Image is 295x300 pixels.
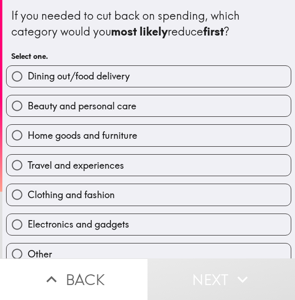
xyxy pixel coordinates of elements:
span: Travel and experiences [28,159,124,172]
button: Clothing and fashion [7,184,291,205]
button: Travel and experiences [7,155,291,176]
h6: Select one. [11,51,286,61]
button: Beauty and personal care [7,95,291,116]
span: Other [28,248,52,261]
button: Dining out/food delivery [7,66,291,87]
span: Home goods and furniture [28,129,137,142]
b: most likely [111,24,168,38]
div: If you needed to cut back on spending, which category would you reduce ? [11,8,286,39]
button: Electronics and gadgets [7,214,291,235]
button: Next [147,258,295,300]
button: Other [7,243,291,264]
span: Electronics and gadgets [28,218,129,231]
span: Beauty and personal care [28,100,136,113]
span: Dining out/food delivery [28,70,130,83]
b: first [203,24,224,38]
button: Home goods and furniture [7,125,291,146]
span: Clothing and fashion [28,188,115,201]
